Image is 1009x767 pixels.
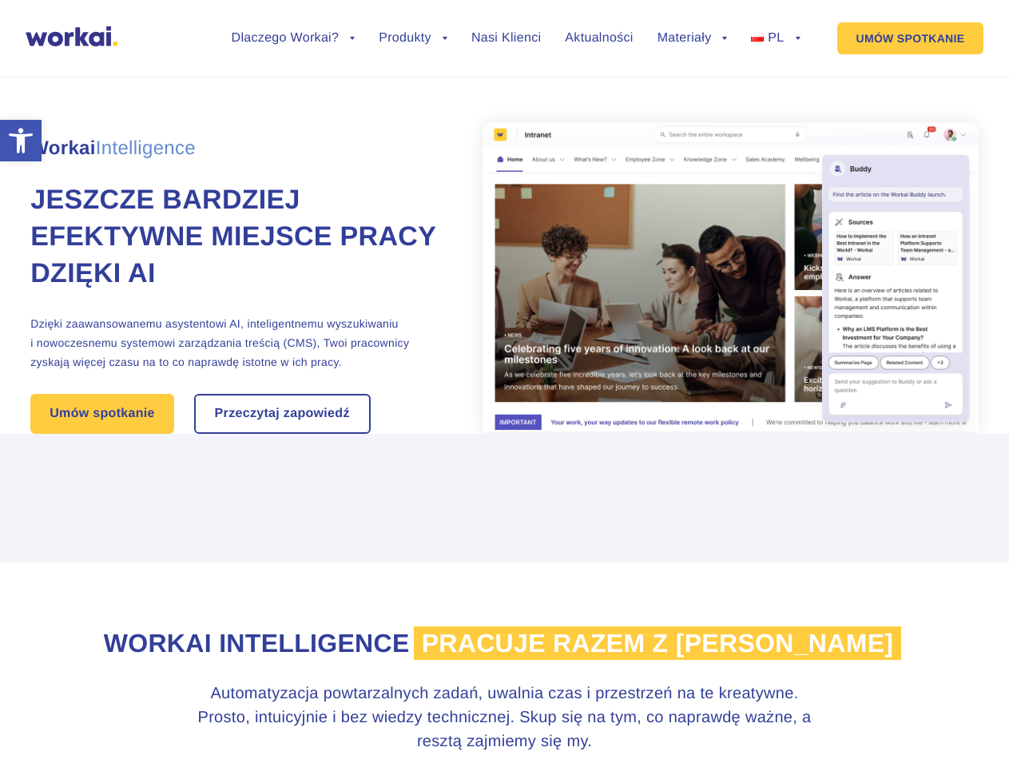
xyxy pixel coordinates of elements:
a: Dlaczego Workai? [232,32,356,45]
a: Materiały [657,32,728,45]
em: Intelligence [96,137,196,159]
a: Przeczytaj zapowiedź [196,395,369,432]
p: Dzięki zaawansowanemu asystentowi AI, inteligentnemu wyszukiwaniu i nowoczesnemu systemowi zarząd... [30,314,444,372]
span: pracuje razem z [PERSON_NAME] [414,626,902,660]
span: Workai [30,120,196,158]
a: Umów spotkanie [30,394,174,434]
h1: Jeszcze bardziej efektywne miejsce pracy dzięki AI [30,182,444,292]
a: UMÓW SPOTKANIE [837,22,984,54]
span: PL [768,31,784,45]
a: Aktualności [565,32,633,45]
a: Produkty [379,32,447,45]
a: Nasi Klienci [471,32,541,45]
h2: Workai Intelligence [62,626,948,661]
h3: Automatyzacja powtarzalnych zadań, uwalnia czas i przestrzeń na te kreatywne. Prosto, intuicyjnie... [194,682,815,753]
